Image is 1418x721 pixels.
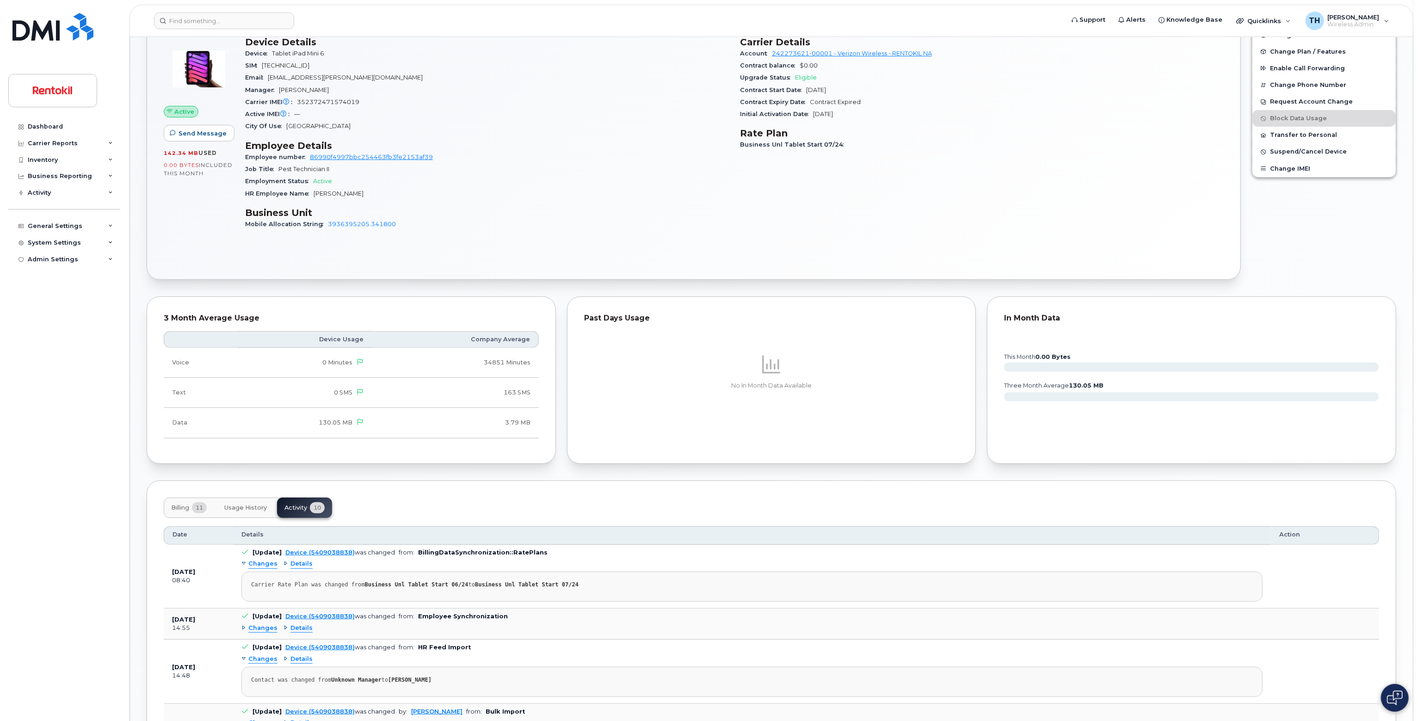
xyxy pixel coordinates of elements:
span: Job Title [245,166,278,173]
h3: Business Unit [245,207,729,218]
span: from: [399,613,414,620]
span: [DATE] [813,111,833,117]
button: Send Message [164,125,234,142]
span: Send Message [179,129,227,138]
a: Device (5409038838) [285,549,355,556]
span: Usage History [224,504,267,511]
th: Device Usage [238,331,372,348]
span: Account [740,50,772,57]
span: Contract balance [740,62,800,69]
span: Changes [248,560,277,568]
h3: Device Details [245,37,729,48]
td: 163 SMS [372,378,539,408]
a: [PERSON_NAME] [411,708,462,715]
span: Changes [248,624,277,633]
strong: [PERSON_NAME] [388,677,432,683]
td: Text [164,378,238,408]
span: City Of Use [245,123,286,129]
span: Contract Start Date [740,86,806,93]
span: Active [174,107,194,116]
b: [DATE] [172,568,195,575]
span: Initial Activation Date [740,111,813,117]
h3: Carrier Details [740,37,1224,48]
span: Enable Call Forwarding [1270,65,1345,72]
span: Business Unl Tablet Start 07/24 [740,141,848,148]
span: Mobile Allocation String [245,221,328,228]
span: from: [399,549,414,556]
span: from: [399,644,414,651]
span: [TECHNICAL_ID] [262,62,309,69]
img: image20231002-3703462-b4fdnu.jpeg [171,41,227,97]
button: Change Phone Number [1252,77,1396,93]
span: Contract Expired [810,99,861,105]
div: Contact was changed from to [251,677,1253,684]
td: Voice [164,348,238,378]
button: Block Data Usage [1252,110,1396,127]
div: 14:55 [172,624,225,632]
span: 0.00 Bytes [164,162,199,168]
span: HR Employee Name [245,190,314,197]
b: HR Feed Import [418,644,471,651]
span: 142.34 MB [164,150,198,156]
span: Active IMEI [245,111,294,117]
text: three month average [1004,382,1104,389]
span: Knowledge Base [1166,15,1222,25]
div: Quicklinks [1230,12,1297,30]
span: [GEOGRAPHIC_DATA] [286,123,351,129]
span: Wireless Admin [1328,21,1380,28]
span: Changes [248,655,277,664]
th: Action [1271,526,1379,545]
span: Manager [245,86,279,93]
span: Upgrade Status [740,74,795,81]
div: 14:48 [172,672,225,680]
span: Device [245,50,272,57]
div: was changed [285,708,395,715]
div: was changed [285,644,395,651]
span: Quicklinks [1247,17,1281,25]
div: was changed [285,613,395,620]
span: Suspend/Cancel Device [1270,148,1347,155]
span: Eligible [795,74,817,81]
div: Past Days Usage [584,314,959,323]
span: used [198,149,217,156]
span: Details [290,655,313,664]
span: 0 Minutes [322,359,352,366]
a: Device (5409038838) [285,708,355,715]
a: Device (5409038838) [285,644,355,651]
b: [Update] [253,644,282,651]
strong: Business Unl Tablet Start 07/24 [475,581,579,588]
a: Alerts [1112,11,1152,29]
span: SIM [245,62,262,69]
span: [PERSON_NAME] [1328,13,1380,21]
span: included this month [164,161,233,177]
b: Bulk Import [486,708,525,715]
tspan: 130.05 MB [1069,382,1104,389]
td: Data [164,408,238,438]
b: BillingDataSynchronization::RatePlans [418,549,548,556]
span: Employment Status [245,178,313,185]
h3: Rate Plan [740,128,1224,139]
button: Suspend/Cancel Device [1252,143,1396,160]
span: [EMAIL_ADDRESS][PERSON_NAME][DOMAIN_NAME] [268,74,423,81]
span: Details [290,560,313,568]
button: Request Account Change [1252,93,1396,110]
div: 3 Month Average Usage [164,314,539,323]
b: [Update] [253,549,282,556]
b: [Update] [253,708,282,715]
b: [DATE] [172,616,195,623]
span: Billing [171,504,189,511]
td: 3.79 MB [372,408,539,438]
b: [DATE] [172,664,195,671]
span: 11 [192,502,207,513]
span: $0.00 [800,62,818,69]
button: Change Plan / Features [1252,43,1396,60]
span: TH [1309,15,1320,26]
span: from: [466,708,482,715]
span: Details [241,530,264,539]
strong: Unknown Manager [331,677,381,683]
a: Device (5409038838) [285,613,355,620]
b: Employee Synchronization [418,613,508,620]
span: Active [313,178,332,185]
div: Carrier Rate Plan was changed from to [251,581,1253,588]
div: 08:40 [172,576,225,585]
